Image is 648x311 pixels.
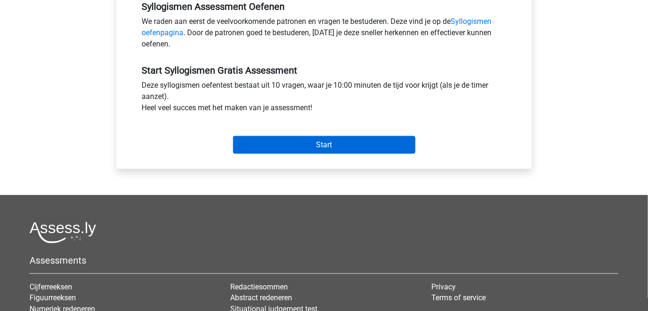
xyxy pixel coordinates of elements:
h5: Syllogismen Assessment Oefenen [142,1,506,12]
img: Assessly logo [30,221,96,243]
div: We raden aan eerst de veelvoorkomende patronen en vragen te bestuderen. Deze vind je op de . Door... [135,16,513,53]
input: Start [233,136,415,154]
a: Privacy [431,282,456,291]
a: Cijferreeksen [30,282,72,291]
a: Abstract redeneren [231,294,293,303]
h5: Start Syllogismen Gratis Assessment [142,65,506,76]
a: Redactiesommen [231,282,288,291]
a: Terms of service [431,294,486,303]
a: Figuurreeksen [30,294,76,303]
h5: Assessments [30,255,618,266]
div: Deze syllogismen oefentest bestaat uit 10 vragen, waar je 10:00 minuten de tijd voor krijgt (als ... [135,80,513,117]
